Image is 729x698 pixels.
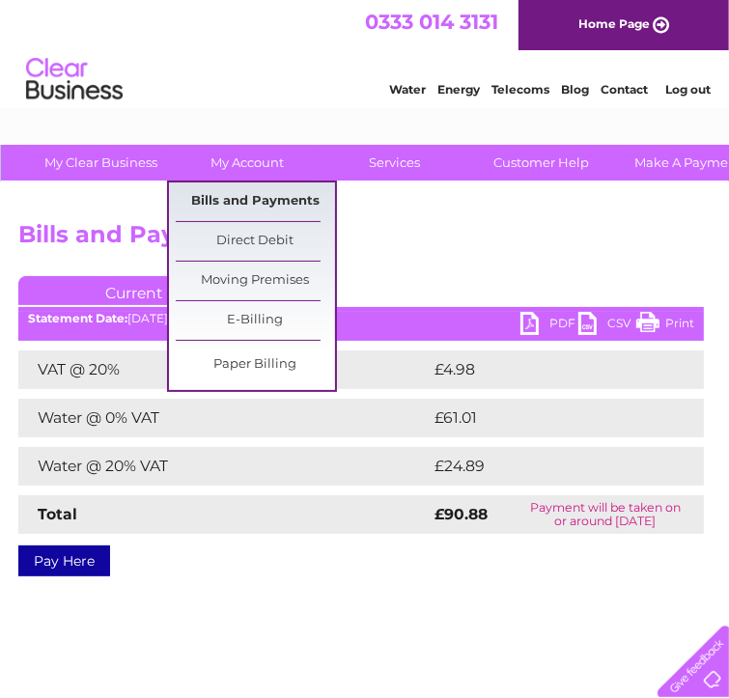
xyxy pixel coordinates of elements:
td: Payment will be taken on or around [DATE] [507,495,704,534]
a: Customer Help [462,145,621,181]
td: Water @ 20% VAT [18,447,430,486]
a: Telecoms [491,82,549,97]
a: My Account [168,145,327,181]
a: Current Invoice [18,276,308,305]
a: Services [315,145,474,181]
a: CSV [578,312,636,340]
a: Log out [665,82,711,97]
a: 0333 014 3131 [365,10,498,34]
a: Bills and Payments [176,182,335,221]
strong: Total [38,505,77,523]
strong: £90.88 [435,505,488,523]
a: Water [389,82,426,97]
a: PDF [520,312,578,340]
a: Moving Premises [176,262,335,300]
a: My Clear Business [21,145,181,181]
td: VAT @ 20% [18,350,430,389]
a: Energy [437,82,480,97]
a: Pay Here [18,545,110,576]
a: E-Billing [176,301,335,340]
a: Print [636,312,694,340]
td: £24.89 [430,447,666,486]
a: Paper Billing [176,346,335,384]
td: Water @ 0% VAT [18,399,430,437]
a: Blog [561,82,589,97]
td: £61.01 [430,399,661,437]
img: logo.png [25,50,124,109]
td: £4.98 [430,350,659,389]
b: Statement Date: [28,311,127,325]
div: [DATE] [18,312,704,325]
a: Contact [601,82,648,97]
a: Direct Debit [176,222,335,261]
